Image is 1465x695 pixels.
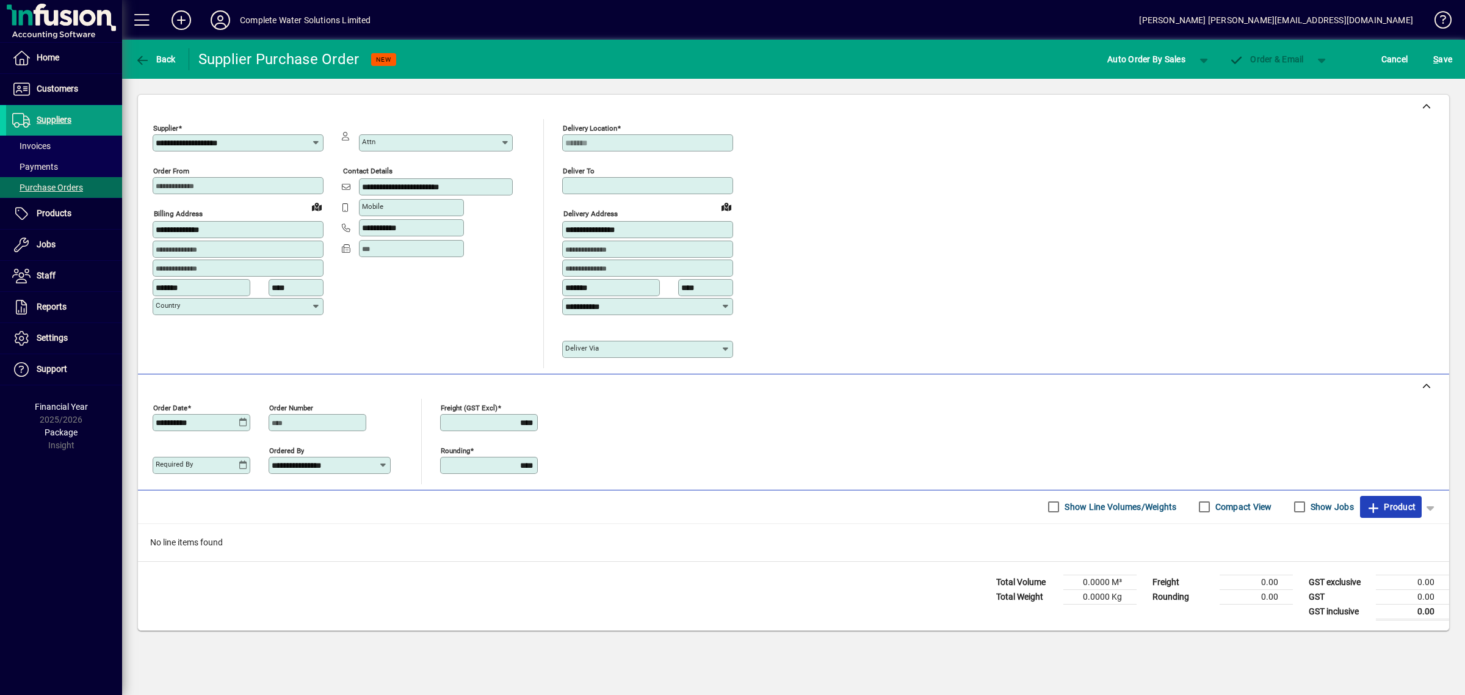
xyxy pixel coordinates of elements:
[6,323,122,354] a: Settings
[1378,48,1411,70] button: Cancel
[362,137,375,146] mat-label: Attn
[1220,575,1293,589] td: 0.00
[1063,589,1137,604] td: 0.0000 Kg
[6,156,122,177] a: Payments
[1360,496,1422,518] button: Product
[12,183,83,192] span: Purchase Orders
[1308,501,1354,513] label: Show Jobs
[307,197,327,216] a: View on map
[132,48,179,70] button: Back
[441,446,470,454] mat-label: Rounding
[362,202,383,211] mat-label: Mobile
[1101,48,1192,70] button: Auto Order By Sales
[6,261,122,291] a: Staff
[153,167,189,175] mat-label: Order from
[269,403,313,412] mat-label: Order number
[162,9,201,31] button: Add
[1425,2,1450,42] a: Knowledge Base
[1366,497,1416,517] span: Product
[1376,589,1449,604] td: 0.00
[1139,10,1413,30] div: [PERSON_NAME] [PERSON_NAME][EMAIL_ADDRESS][DOMAIN_NAME]
[563,167,595,175] mat-label: Deliver To
[6,354,122,385] a: Support
[156,301,180,310] mat-label: Country
[6,292,122,322] a: Reports
[35,402,88,412] span: Financial Year
[269,446,304,454] mat-label: Ordered by
[1433,54,1438,64] span: S
[1376,575,1449,589] td: 0.00
[153,403,187,412] mat-label: Order date
[1220,589,1293,604] td: 0.00
[1303,604,1376,619] td: GST inclusive
[717,197,736,216] a: View on map
[1063,575,1137,589] td: 0.0000 M³
[6,136,122,156] a: Invoices
[990,589,1063,604] td: Total Weight
[376,56,391,64] span: NEW
[153,124,178,133] mat-label: Supplier
[201,9,240,31] button: Profile
[1223,48,1310,70] button: Order & Email
[240,10,371,30] div: Complete Water Solutions Limited
[6,43,122,73] a: Home
[135,54,176,64] span: Back
[6,230,122,260] a: Jobs
[1213,501,1272,513] label: Compact View
[6,74,122,104] a: Customers
[1146,589,1220,604] td: Rounding
[1229,54,1304,64] span: Order & Email
[37,302,67,311] span: Reports
[565,344,599,352] mat-label: Deliver via
[1107,49,1185,69] span: Auto Order By Sales
[1381,49,1408,69] span: Cancel
[1146,575,1220,589] td: Freight
[1433,49,1452,69] span: ave
[12,162,58,172] span: Payments
[563,124,617,133] mat-label: Delivery Location
[37,53,59,62] span: Home
[6,177,122,198] a: Purchase Orders
[37,115,71,125] span: Suppliers
[1303,575,1376,589] td: GST exclusive
[1430,48,1455,70] button: Save
[1062,501,1176,513] label: Show Line Volumes/Weights
[6,198,122,229] a: Products
[138,524,1449,561] div: No line items found
[37,208,71,218] span: Products
[1376,604,1449,619] td: 0.00
[156,460,193,468] mat-label: Required by
[37,84,78,93] span: Customers
[441,403,497,412] mat-label: Freight (GST excl)
[12,141,51,151] span: Invoices
[122,48,189,70] app-page-header-button: Back
[37,239,56,249] span: Jobs
[37,364,67,374] span: Support
[1303,589,1376,604] td: GST
[37,333,68,343] span: Settings
[37,271,56,280] span: Staff
[990,575,1063,589] td: Total Volume
[198,49,360,69] div: Supplier Purchase Order
[45,428,78,437] span: Package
